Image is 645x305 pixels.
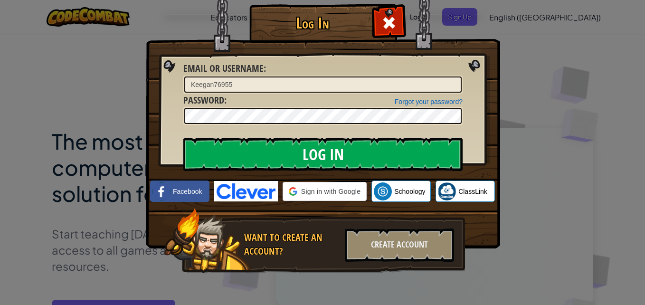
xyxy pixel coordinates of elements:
[183,94,227,107] label: :
[283,182,367,201] div: Sign in with Google
[183,62,264,75] span: Email or Username
[183,62,266,76] label: :
[301,187,360,196] span: Sign in with Google
[173,187,202,196] span: Facebook
[214,181,278,201] img: clever-logo-blue.png
[395,98,463,105] a: Forgot your password?
[458,187,487,196] span: ClassLink
[183,94,224,106] span: Password
[252,15,373,31] h1: Log In
[183,138,463,171] input: Log In
[438,182,456,200] img: classlink-logo-small.png
[345,229,454,262] div: Create Account
[394,187,425,196] span: Schoology
[244,231,339,258] div: Want to create an account?
[152,182,171,200] img: facebook_small.png
[374,182,392,200] img: schoology.png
